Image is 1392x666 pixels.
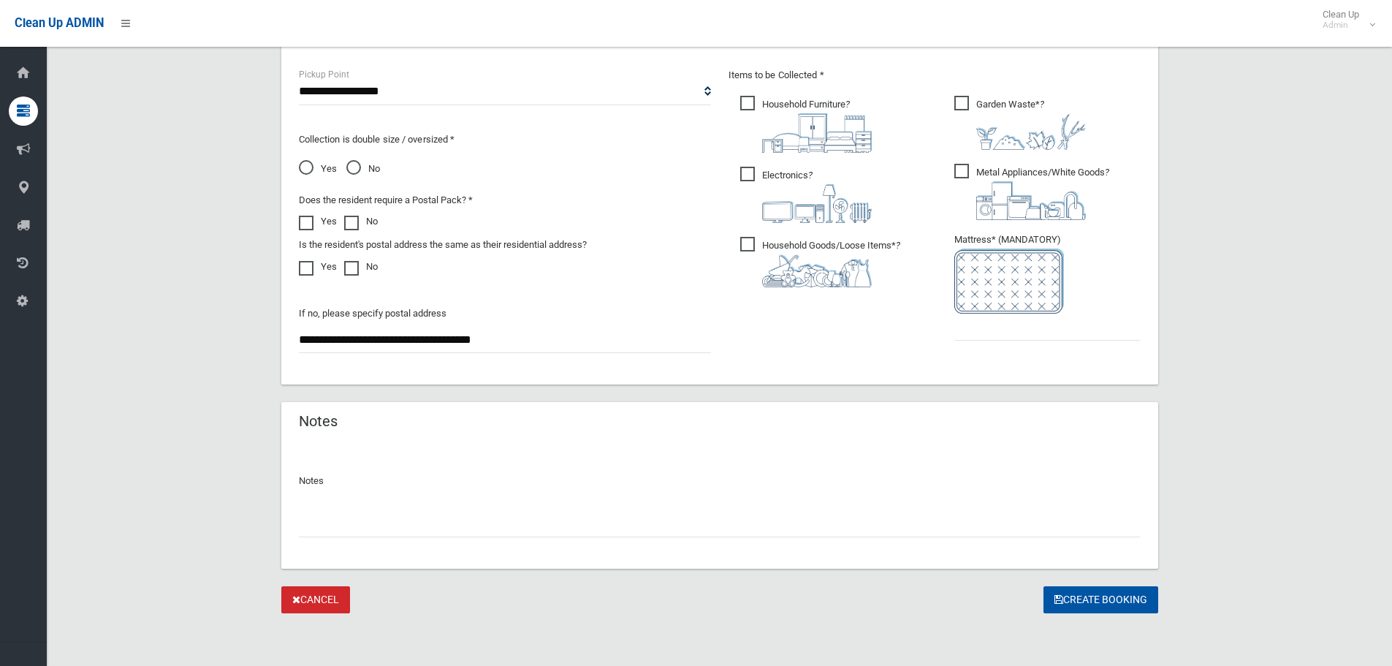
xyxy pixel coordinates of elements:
[762,170,872,223] i: ?
[281,586,350,613] a: Cancel
[299,236,587,254] label: Is the resident's postal address the same as their residential address?
[281,407,355,436] header: Notes
[976,113,1086,150] img: 4fd8a5c772b2c999c83690221e5242e0.png
[954,164,1109,220] span: Metal Appliances/White Goods
[1315,9,1374,31] span: Clean Up
[740,167,872,223] span: Electronics
[15,16,104,30] span: Clean Up ADMIN
[762,113,872,153] img: aa9efdbe659d29b613fca23ba79d85cb.png
[1323,20,1359,31] small: Admin
[1043,586,1158,613] button: Create Booking
[762,254,872,287] img: b13cc3517677393f34c0a387616ef184.png
[344,213,378,230] label: No
[762,184,872,223] img: 394712a680b73dbc3d2a6a3a7ffe5a07.png
[740,96,872,153] span: Household Furniture
[762,240,900,287] i: ?
[299,160,337,178] span: Yes
[762,99,872,153] i: ?
[299,131,711,148] p: Collection is double size / oversized *
[976,99,1086,150] i: ?
[299,258,337,276] label: Yes
[976,181,1086,220] img: 36c1b0289cb1767239cdd3de9e694f19.png
[299,305,446,322] label: If no, please specify postal address
[954,234,1141,314] span: Mattress* (MANDATORY)
[729,67,1141,84] p: Items to be Collected *
[976,167,1109,220] i: ?
[299,472,1141,490] p: Notes
[299,192,473,209] label: Does the resident require a Postal Pack? *
[954,96,1086,150] span: Garden Waste*
[344,258,378,276] label: No
[299,213,337,230] label: Yes
[346,160,380,178] span: No
[954,249,1064,314] img: e7408bece873d2c1783593a074e5cb2f.png
[740,237,900,287] span: Household Goods/Loose Items*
